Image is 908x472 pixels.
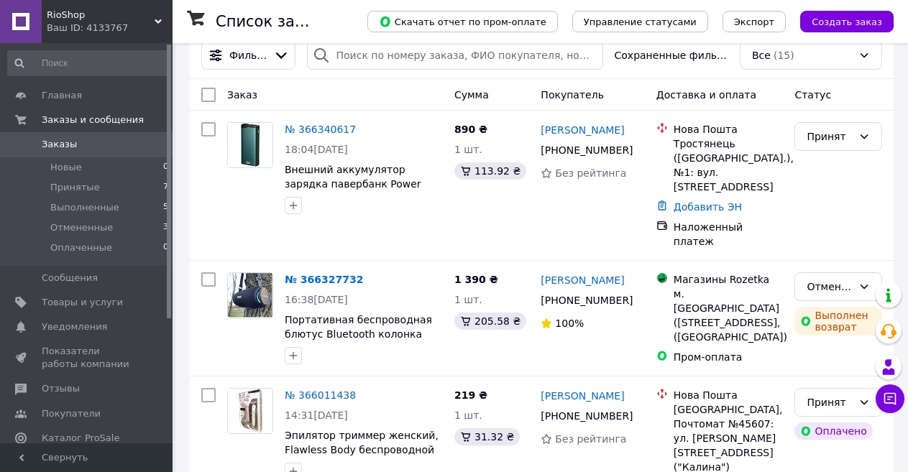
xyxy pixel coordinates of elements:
span: 5 [163,201,168,214]
span: 1 шт. [454,294,482,305]
button: Скачать отчет по пром-оплате [367,11,558,32]
span: Без рейтинга [555,167,626,179]
span: 1 шт. [454,144,482,155]
span: RioShop [47,9,155,22]
span: 1 390 ₴ [454,274,498,285]
a: Фото товару [227,122,273,168]
span: Экспорт [734,17,774,27]
span: Новые [50,161,82,174]
div: 113.92 ₴ [454,162,526,180]
span: 0 [163,161,168,174]
input: Поиск по номеру заказа, ФИО покупателя, номеру телефона, Email, номеру накладной [307,41,603,70]
a: Портативная беспроводная блютус Bluetooth колонка Hopestar H48 с FM радио USB и MicroSD с мощными... [285,314,441,383]
span: (15) [774,50,794,61]
div: Принят [807,129,853,144]
div: Тростянець ([GEOGRAPHIC_DATA].), №1: вул. [STREET_ADDRESS] [674,136,784,194]
div: Пром-оплата [674,350,784,364]
div: Отменен [807,279,853,295]
span: 18:04[DATE] [285,144,348,155]
span: Отмененные [50,221,113,234]
button: Экспорт [723,11,786,32]
button: Создать заказ [800,11,894,32]
div: Оплачено [794,422,872,440]
a: № 366011438 [285,389,356,401]
span: Создать заказ [812,17,882,27]
span: Покупатель [541,89,604,101]
a: № 366327732 [285,274,363,285]
span: Оплаченные [50,241,112,254]
div: Нова Пошта [674,388,784,402]
span: Принятые [50,181,100,194]
span: Главная [42,89,82,102]
div: Выполнен возврат [794,307,882,336]
a: Фото товару [227,388,273,434]
span: Доставка и оплата [656,89,756,101]
span: Отзывы [42,382,80,395]
span: Управление статусами [584,17,697,27]
div: м. [GEOGRAPHIC_DATA] ([STREET_ADDRESS], ([GEOGRAPHIC_DATA]) [674,287,784,344]
button: Чат с покупателем [876,384,904,413]
span: Товары и услуги [42,296,123,309]
div: Нова Пошта [674,122,784,136]
span: Каталог ProSale [42,432,119,445]
a: Создать заказ [786,15,894,27]
span: 16:38[DATE] [285,294,348,305]
img: Фото товару [228,123,272,167]
a: [PERSON_NAME] [541,389,624,403]
span: 100% [555,318,584,329]
img: Фото товару [228,273,272,318]
span: Заказы [42,138,77,151]
div: 31.32 ₴ [454,428,520,445]
span: Фильтры [229,48,267,63]
div: Ваш ID: 4133767 [47,22,173,34]
div: Магазины Rozetka [674,272,784,287]
span: Выполненные [50,201,119,214]
a: [PERSON_NAME] [541,273,624,287]
span: Сообщения [42,272,98,284]
span: Показатели работы компании [42,345,133,371]
span: Сумма [454,89,489,101]
a: Добавить ЭН [674,201,742,213]
span: Без рейтинга [555,433,626,445]
span: 219 ₴ [454,389,487,401]
div: [PHONE_NUMBER] [538,406,633,426]
span: Скачать отчет по пром-оплате [379,15,546,28]
div: Наложенный платеж [674,220,784,249]
span: Заказы и сообщения [42,114,144,126]
div: [PHONE_NUMBER] [538,140,633,160]
div: [PHONE_NUMBER] [538,290,633,310]
span: Уведомления [42,320,107,333]
a: [PERSON_NAME] [541,123,624,137]
span: 890 ₴ [454,124,487,135]
span: Сохраненные фильтры: [615,48,728,63]
input: Поиск [7,50,170,76]
span: 1 шт. [454,409,482,421]
span: Покупатели [42,407,101,420]
a: Внешний аккумулятор зарядка павербанк Power Bank 20000mAh RPP-129 портативная зарядка павербанк З... [285,164,421,233]
span: 3 [163,221,168,234]
span: 0 [163,241,168,254]
span: 14:31[DATE] [285,409,348,421]
span: Заказ [227,89,257,101]
span: Статус [794,89,831,101]
div: 205.58 ₴ [454,313,526,330]
img: Фото товару [228,389,272,433]
a: Фото товару [227,272,273,318]
h1: Список заказов [216,13,339,30]
span: Все [752,48,771,63]
span: 7 [163,181,168,194]
a: № 366340617 [285,124,356,135]
button: Управление статусами [572,11,708,32]
div: Принят [807,394,853,410]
